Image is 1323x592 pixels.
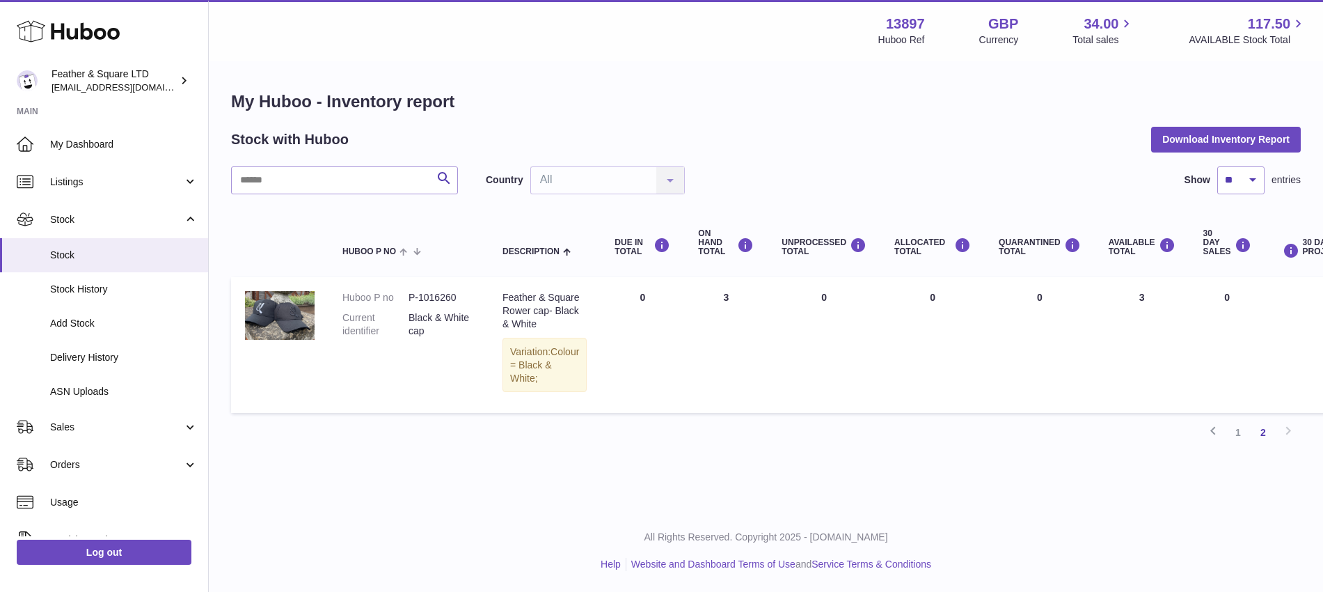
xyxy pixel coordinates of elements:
span: Stock [50,213,183,226]
span: AVAILABLE Stock Total [1189,33,1306,47]
label: Country [486,173,523,187]
div: DUE IN TOTAL [615,237,670,256]
a: 34.00 Total sales [1072,15,1134,47]
td: 3 [1095,277,1189,413]
div: UNPROCESSED Total [782,237,866,256]
span: entries [1271,173,1301,187]
strong: 13897 [886,15,925,33]
dt: Huboo P no [342,291,409,304]
span: Orders [50,458,183,472]
td: 3 [684,277,768,413]
a: 117.50 AVAILABLE Stock Total [1189,15,1306,47]
span: Stock History [50,283,198,296]
dd: P-1016260 [409,291,475,304]
span: 34.00 [1084,15,1118,33]
span: 117.50 [1248,15,1290,33]
td: 0 [880,277,985,413]
label: Show [1185,173,1210,187]
a: 2 [1251,420,1276,445]
div: QUARANTINED Total [999,237,1081,256]
div: 30 DAY SALES [1203,229,1251,257]
td: 0 [768,277,880,413]
span: ASN Uploads [50,385,198,398]
h2: Stock with Huboo [231,130,349,149]
a: Website and Dashboard Terms of Use [631,559,795,570]
span: Usage [50,496,198,509]
dd: Black & White cap [409,311,475,338]
td: 0 [601,277,684,413]
div: Feather & Square Rower cap- Black & White [502,291,587,331]
li: and [626,558,931,571]
button: Download Inventory Report [1151,127,1301,152]
a: Log out [17,540,191,565]
span: Colour = Black & White; [510,346,579,384]
span: Sales [50,421,183,434]
div: Variation: [502,338,587,393]
span: Total sales [1072,33,1134,47]
div: Huboo Ref [878,33,925,47]
img: feathernsquare@gmail.com [17,70,38,91]
span: [EMAIL_ADDRESS][DOMAIN_NAME] [52,81,205,93]
td: 0 [1189,277,1265,413]
a: Help [601,559,621,570]
dt: Current identifier [342,311,409,338]
span: Delivery History [50,351,198,364]
div: AVAILABLE Total [1109,237,1175,256]
span: 0 [1037,292,1043,303]
img: product image [245,291,315,340]
p: All Rights Reserved. Copyright 2025 - [DOMAIN_NAME] [220,531,1312,544]
div: Currency [979,33,1019,47]
span: Invoicing and Payments [50,533,183,547]
span: My Dashboard [50,138,198,151]
span: Huboo P no [342,247,396,256]
div: ON HAND Total [698,229,754,257]
a: 1 [1226,420,1251,445]
span: Description [502,247,560,256]
div: Feather & Square LTD [52,68,177,94]
h1: My Huboo - Inventory report [231,91,1301,113]
div: ALLOCATED Total [894,237,971,256]
span: Stock [50,249,198,262]
strong: GBP [988,15,1018,33]
a: Service Terms & Conditions [811,559,931,570]
span: Add Stock [50,317,198,330]
span: Listings [50,176,183,189]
